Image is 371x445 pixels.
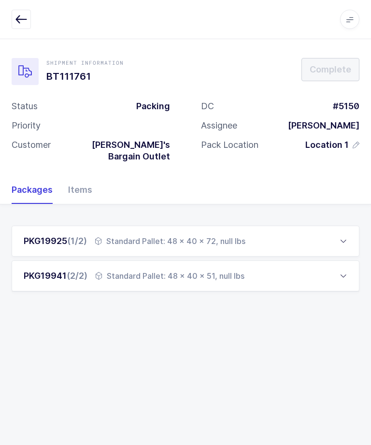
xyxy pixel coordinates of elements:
div: Packing [128,100,170,112]
button: Complete [301,58,359,81]
div: PKG19941 [24,270,87,282]
button: Location 1 [305,139,359,151]
div: DC [201,100,214,112]
div: Standard Pallet: 48 x 40 x 72, null lbs [95,235,245,247]
h1: BT111761 [46,69,124,84]
div: Pack Location [201,139,258,151]
span: Complete [310,63,351,75]
div: Status [12,100,38,112]
div: [PERSON_NAME]'s Bargain Outlet [51,139,170,162]
span: (1/2) [67,236,87,246]
div: PKG19925 [24,235,87,247]
div: Shipment Information [46,59,124,67]
div: [PERSON_NAME] [280,120,359,131]
div: PKG19925(1/2) Standard Pallet: 48 x 40 x 72, null lbs [12,226,359,257]
div: Priority [12,120,41,131]
span: #5150 [333,101,359,111]
div: Items [60,176,92,204]
div: Assignee [201,120,237,131]
div: PKG19941(2/2) Standard Pallet: 48 x 40 x 51, null lbs [12,260,359,291]
div: Packages [12,176,60,204]
span: (2/2) [67,271,87,281]
div: PKG19941(2/2) Standard Pallet: 48 x 40 x 51, null lbs [12,291,359,292]
span: Location 1 [305,139,349,151]
div: Standard Pallet: 48 x 40 x 51, null lbs [95,270,244,282]
div: Customer [12,139,51,162]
